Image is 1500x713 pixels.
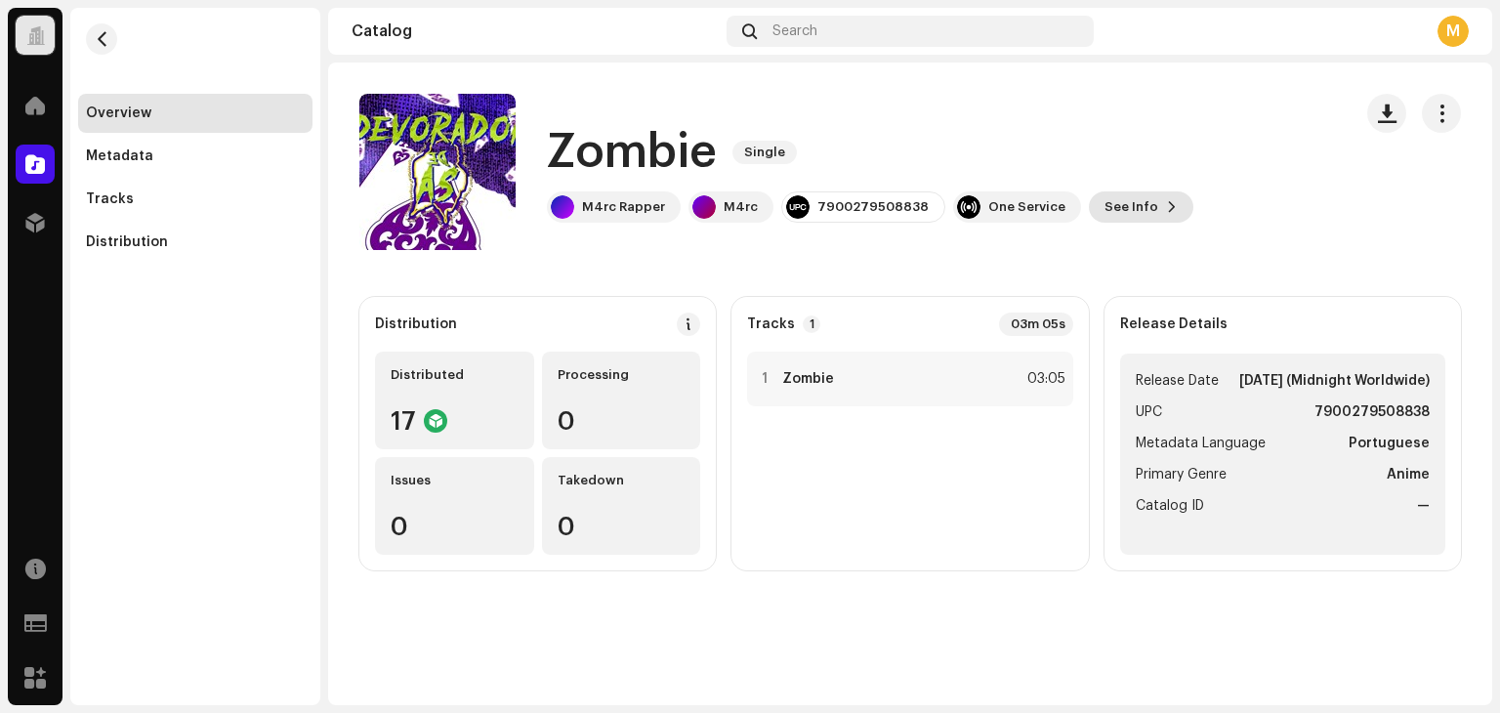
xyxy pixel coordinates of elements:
span: Metadata Language [1136,432,1266,455]
div: Catalog [352,23,719,39]
strong: — [1417,494,1430,518]
strong: Release Details [1120,316,1228,332]
re-m-nav-item: Distribution [78,223,312,262]
strong: Zombie [782,371,834,387]
span: Search [772,23,817,39]
strong: Tracks [747,316,795,332]
span: Release Date [1136,369,1219,393]
div: Distribution [86,234,168,250]
div: 03m 05s [999,313,1073,336]
div: 03:05 [1022,367,1065,391]
re-m-nav-item: Metadata [78,137,312,176]
div: Issues [391,473,519,488]
re-m-nav-item: Overview [78,94,312,133]
strong: 7900279508838 [1314,400,1430,424]
span: Single [732,141,797,164]
strong: [DATE] (Midnight Worldwide) [1239,369,1430,393]
div: Metadata [86,148,153,164]
strong: Anime [1387,463,1430,486]
div: M4rc [724,199,758,215]
div: Overview [86,105,151,121]
div: M4rc Rapper [582,199,665,215]
div: Tracks [86,191,134,207]
div: Takedown [558,473,686,488]
span: See Info [1104,188,1158,227]
re-m-nav-item: Tracks [78,180,312,219]
span: Primary Genre [1136,463,1227,486]
button: See Info [1089,191,1193,223]
div: M [1437,16,1469,47]
div: Distribution [375,316,457,332]
p-badge: 1 [803,315,820,333]
strong: Portuguese [1349,432,1430,455]
div: Distributed [391,367,519,383]
h1: Zombie [547,121,717,184]
span: Catalog ID [1136,494,1204,518]
span: UPC [1136,400,1162,424]
div: Processing [558,367,686,383]
div: One Service [988,199,1065,215]
div: 7900279508838 [817,199,929,215]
